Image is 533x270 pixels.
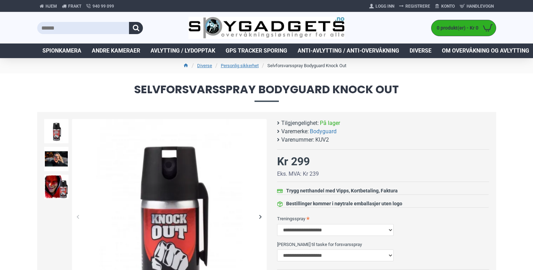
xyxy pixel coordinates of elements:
span: KUV2 [315,136,329,144]
b: Varenummer: [281,136,314,144]
span: Spionkamera [42,47,81,55]
span: Registrere [405,3,430,9]
img: SpyGadgets.no [188,17,345,39]
a: Registrere [397,1,433,12]
a: Konto [433,1,457,12]
a: Personlig sikkerhet [221,62,259,69]
span: GPS Tracker Sporing [226,47,287,55]
span: Frakt [68,3,81,9]
span: Selvforsvarsspray Bodyguard Knock Out [37,84,496,102]
a: Spionkamera [37,43,87,58]
a: 0 produkt(er) - Kr 0 [431,20,496,36]
span: Andre kameraer [92,47,140,55]
label: [PERSON_NAME] til taske for forsvarsspray [277,239,489,250]
a: Andre kameraer [87,43,145,58]
img: Forsvarsspray - Lovlig Pepperspray - SpyGadgets.no [44,119,68,143]
span: Handlevogn [467,3,494,9]
div: Bestillinger kommer i nøytrale emballasjer uten logo [286,200,402,207]
span: Konto [441,3,455,9]
span: 0 produkt(er) - Kr 0 [431,24,480,32]
a: Diverse [404,43,437,58]
span: Anti-avlytting / Anti-overvåkning [298,47,399,55]
span: Hjem [46,3,57,9]
span: Avlytting / Lydopptak [151,47,215,55]
div: Trygg netthandel med Vipps, Kortbetaling, Faktura [286,187,398,194]
div: Previous slide [72,211,84,223]
span: Logg Inn [375,3,394,9]
a: Bodyguard [310,127,337,136]
div: Next slide [255,211,267,223]
div: Kr 299 [277,153,310,170]
span: 940 99 099 [92,3,114,9]
img: Forsvarsspray - Lovlig Pepperspray - SpyGadgets.no [44,175,68,199]
a: Anti-avlytting / Anti-overvåkning [292,43,404,58]
a: Avlytting / Lydopptak [145,43,220,58]
b: Varemerke: [281,127,309,136]
a: Handlevogn [457,1,496,12]
label: Treningsspray [277,213,489,224]
b: Tilgjengelighet: [281,119,319,127]
img: Forsvarsspray - Lovlig Pepperspray - SpyGadgets.no [44,147,68,171]
a: Logg Inn [367,1,397,12]
a: GPS Tracker Sporing [220,43,292,58]
span: Diverse [410,47,431,55]
span: På lager [320,119,340,127]
span: Om overvåkning og avlytting [442,47,529,55]
a: Diverse [197,62,212,69]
